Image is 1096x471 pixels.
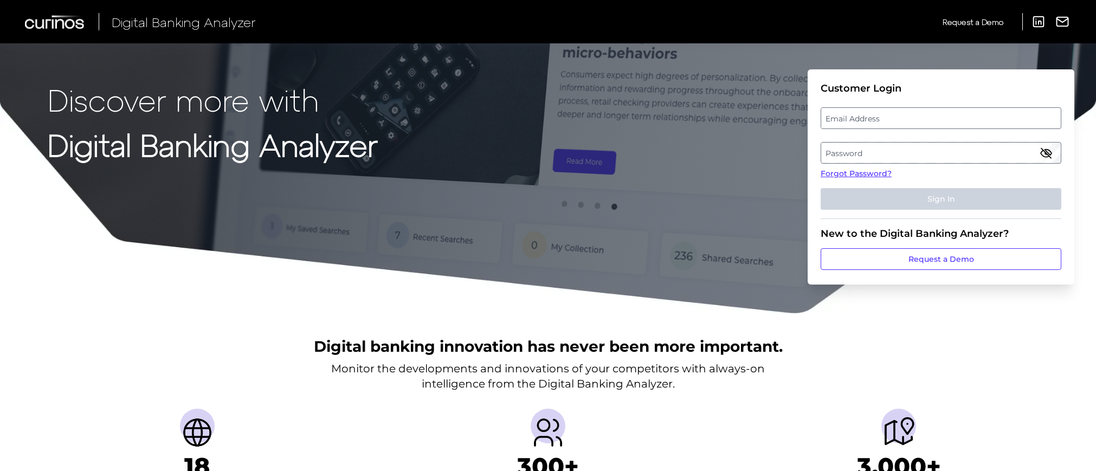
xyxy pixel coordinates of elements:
span: Digital Banking Analyzer [112,14,256,30]
a: Request a Demo [943,13,1003,31]
img: Countries [180,415,215,450]
img: Journeys [881,415,916,450]
p: Monitor the developments and innovations of your competitors with always-on intelligence from the... [331,361,765,391]
label: Password [821,143,1060,163]
a: Forgot Password? [821,168,1061,179]
span: Request a Demo [943,17,1003,27]
a: Request a Demo [821,248,1061,270]
div: Customer Login [821,82,1061,94]
h2: Digital banking innovation has never been more important. [314,336,783,357]
button: Sign In [821,188,1061,210]
img: Providers [531,415,565,450]
p: Discover more with [48,82,378,117]
div: New to the Digital Banking Analyzer? [821,228,1061,240]
img: Curinos [25,15,86,29]
label: Email Address [821,108,1060,128]
strong: Digital Banking Analyzer [48,126,378,163]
